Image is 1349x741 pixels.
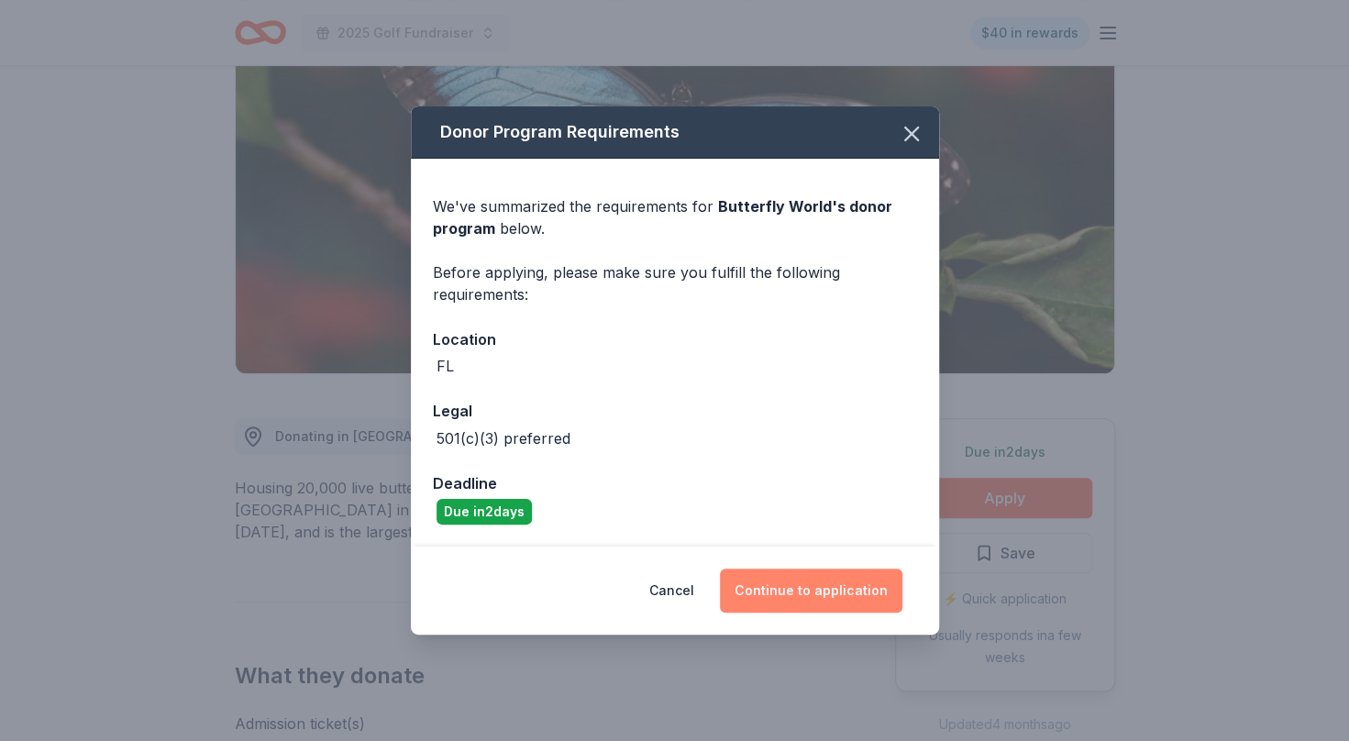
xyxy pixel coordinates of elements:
div: We've summarized the requirements for below. [433,195,917,239]
div: FL [437,355,454,377]
div: Location [433,327,917,351]
div: Due in 2 days [437,499,532,525]
div: Before applying, please make sure you fulfill the following requirements: [433,261,917,305]
div: Donor Program Requirements [411,106,939,159]
div: Legal [433,399,917,423]
div: 501(c)(3) preferred [437,427,570,449]
button: Cancel [649,569,694,613]
button: Continue to application [720,569,902,613]
div: Deadline [433,471,917,495]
